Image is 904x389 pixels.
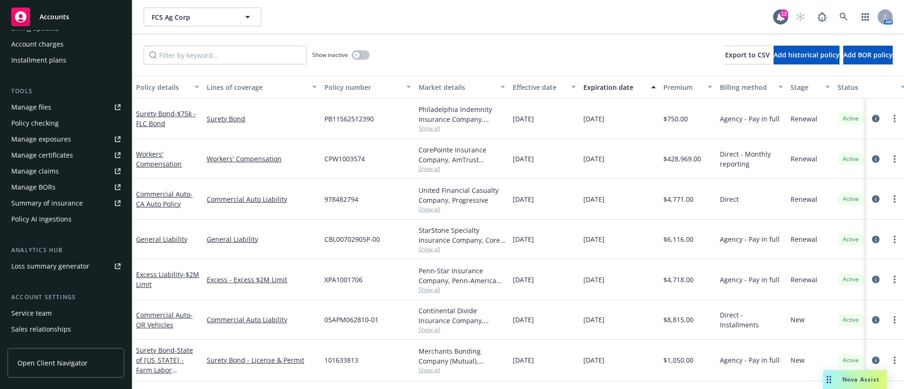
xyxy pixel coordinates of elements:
[207,194,317,204] a: Commercial Auto Liability
[791,8,810,26] a: Start snowing
[324,114,374,124] span: PB11562512390
[720,149,783,169] span: Direct - Monthly reporting
[720,310,783,330] span: Direct - Installments
[8,246,124,255] div: Analytics hub
[419,325,505,333] span: Show all
[8,87,124,96] div: Tools
[870,193,881,205] a: circleInformation
[321,76,415,98] button: Policy number
[8,180,124,195] a: Manage BORs
[419,306,505,325] div: Continental Divide Insurance Company, Berkshire Hathaway Homestate Companies (BHHC)
[144,8,261,26] button: FCS Ag Corp
[8,338,124,353] a: Related accounts
[136,346,193,384] span: - State of [US_STATE] - Farm Labor Contractor Bond
[419,205,505,213] span: Show all
[513,355,534,365] span: [DATE]
[843,46,893,64] button: Add BOR policy
[207,275,317,285] a: Excess - Excess $2M Limit
[791,114,817,124] span: Renewal
[415,76,509,98] button: Market details
[716,76,787,98] button: Billing method
[774,46,839,64] button: Add historical policy
[136,190,193,208] a: Commercial Auto
[136,310,193,329] span: - OR Vehicles
[136,190,193,208] span: - CA Auto Policy
[663,82,702,92] div: Premium
[841,275,860,284] span: Active
[11,164,59,179] div: Manage claims
[324,194,358,204] span: 978482794
[663,194,694,204] span: $4,771.00
[841,356,860,365] span: Active
[8,196,124,211] a: Summary of insurance
[11,338,65,353] div: Related accounts
[324,234,380,244] span: CBL00702905P-00
[207,82,307,92] div: Lines of coverage
[791,82,820,92] div: Stage
[660,76,716,98] button: Premium
[8,212,124,227] a: Policy AI ingestions
[8,306,124,321] a: Service team
[720,114,780,124] span: Agency - Pay in full
[889,274,900,285] a: more
[8,4,124,30] a: Accounts
[841,316,860,324] span: Active
[136,109,196,128] a: Surety Bond
[11,116,59,131] div: Policy checking
[419,185,505,205] div: United Financial Casualty Company, Progressive
[513,154,534,164] span: [DATE]
[870,314,881,325] a: circleInformation
[419,346,505,366] div: Merchants Bonding Company (Mutual), Merchants Bonding Company
[203,76,321,98] button: Lines of coverage
[774,50,839,59] span: Add historical policy
[11,53,66,68] div: Installment plans
[11,148,73,163] div: Manage certificates
[791,315,805,325] span: New
[720,355,780,365] span: Agency - Pay in full
[663,275,694,285] span: $4,718.00
[787,76,834,98] button: Stage
[11,306,52,321] div: Service team
[583,194,605,204] span: [DATE]
[720,275,780,285] span: Agency - Pay in full
[583,82,646,92] div: Expiration date
[136,82,189,92] div: Policy details
[889,234,900,245] a: more
[8,37,124,52] a: Account charges
[419,124,505,132] span: Show all
[663,234,694,244] span: $6,116.00
[841,155,860,163] span: Active
[823,370,835,389] div: Drag to move
[136,150,182,168] a: Workers' Compensation
[791,234,817,244] span: Renewal
[870,234,881,245] a: circleInformation
[513,315,534,325] span: [DATE]
[663,154,701,164] span: $428,969.00
[889,193,900,205] a: more
[509,76,580,98] button: Effective date
[513,82,565,92] div: Effective date
[136,270,199,289] span: - $2M Limit
[8,148,124,163] a: Manage certificates
[513,275,534,285] span: [DATE]
[324,275,363,285] span: XPA1001706
[8,259,124,274] a: Loss summary generator
[419,286,505,294] span: Show all
[870,355,881,366] a: circleInformation
[841,114,860,123] span: Active
[841,235,860,244] span: Active
[580,76,660,98] button: Expiration date
[889,355,900,366] a: more
[419,245,505,253] span: Show all
[889,153,900,165] a: more
[663,114,688,124] span: $750.00
[152,12,233,22] span: FCS Ag Corp
[870,113,881,124] a: circleInformation
[843,50,893,59] span: Add BOR policy
[8,322,124,337] a: Sales relationships
[312,51,348,59] span: Show inactive
[8,293,124,302] div: Account settings
[8,132,124,147] a: Manage exposures
[856,8,875,26] a: Switch app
